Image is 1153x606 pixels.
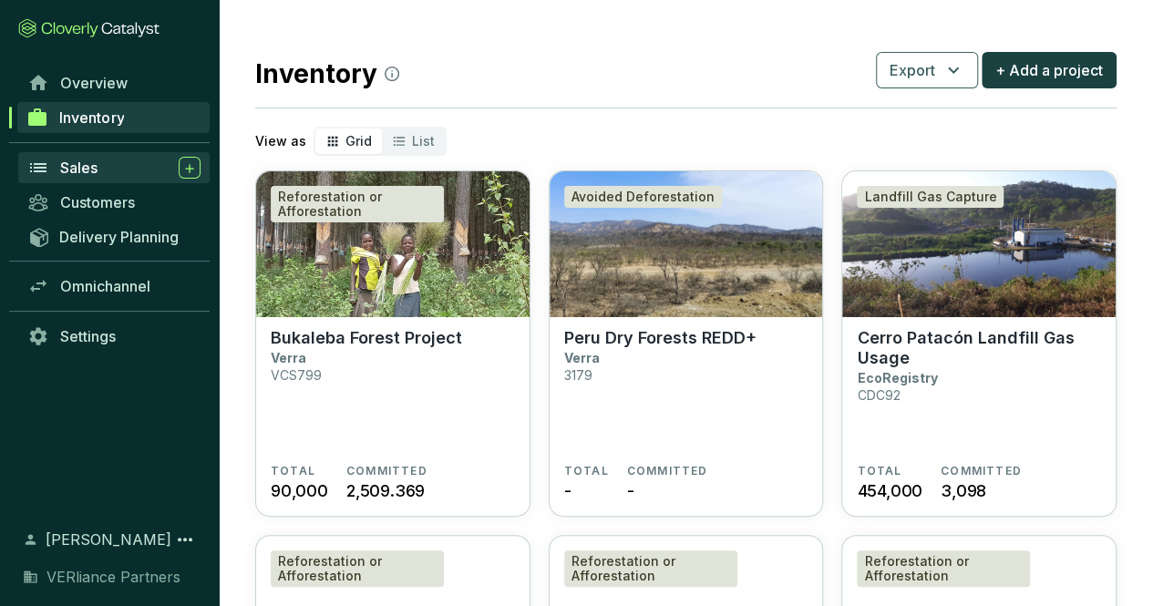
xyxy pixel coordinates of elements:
span: 3,098 [941,478,986,503]
span: Omnichannel [60,277,150,295]
span: VERliance Partners [46,566,180,588]
span: Inventory [59,108,124,127]
a: Sales [18,152,210,183]
span: TOTAL [564,464,609,478]
button: + Add a project [982,52,1117,88]
p: EcoRegistry [857,370,937,385]
p: Peru Dry Forests REDD+ [564,328,757,348]
a: Settings [18,321,210,352]
img: Cerro Patacón Landfill Gas Usage [842,171,1116,317]
a: Peru Dry Forests REDD+Avoided DeforestationPeru Dry Forests REDD+Verra3179TOTAL-COMMITTED- [549,170,824,517]
span: 90,000 [271,478,328,503]
div: Reforestation or Afforestation [564,550,737,587]
div: Reforestation or Afforestation [857,550,1030,587]
p: VCS799 [271,367,322,383]
span: Sales [60,159,98,177]
span: Export [890,59,935,81]
span: COMMITTED [627,464,708,478]
p: Cerro Patacón Landfill Gas Usage [857,328,1101,368]
div: segmented control [314,127,447,156]
p: Verra [564,350,600,365]
span: COMMITTED [941,464,1022,478]
span: Overview [60,74,128,92]
a: Customers [18,187,210,218]
span: Grid [345,133,372,149]
div: Avoided Deforestation [564,186,722,208]
p: CDC92 [857,387,900,403]
div: Reforestation or Afforestation [271,550,444,587]
span: 2,509.369 [346,478,425,503]
a: Delivery Planning [18,221,210,252]
span: + Add a project [995,59,1103,81]
span: List [412,133,435,149]
span: Customers [60,193,135,211]
span: TOTAL [857,464,901,478]
img: Bukaleba Forest Project [256,171,530,317]
p: Bukaleba Forest Project [271,328,462,348]
span: Settings [60,327,116,345]
span: 454,000 [857,478,922,503]
a: Omnichannel [18,271,210,302]
p: Verra [271,350,306,365]
p: 3179 [564,367,592,383]
div: Reforestation or Afforestation [271,186,444,222]
span: [PERSON_NAME] [46,529,171,550]
div: Landfill Gas Capture [857,186,1004,208]
p: View as [255,132,306,150]
span: - [564,478,571,503]
span: - [627,478,634,503]
span: Delivery Planning [59,228,179,246]
img: Peru Dry Forests REDD+ [550,171,823,317]
span: TOTAL [271,464,315,478]
a: Cerro Patacón Landfill Gas UsageLandfill Gas CaptureCerro Patacón Landfill Gas UsageEcoRegistryCD... [841,170,1117,517]
h2: Inventory [255,55,399,93]
a: Bukaleba Forest ProjectReforestation or AfforestationBukaleba Forest ProjectVerraVCS799TOTAL90,00... [255,170,530,517]
button: Export [876,52,978,88]
span: COMMITTED [346,464,427,478]
a: Overview [18,67,210,98]
a: Inventory [17,102,210,133]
